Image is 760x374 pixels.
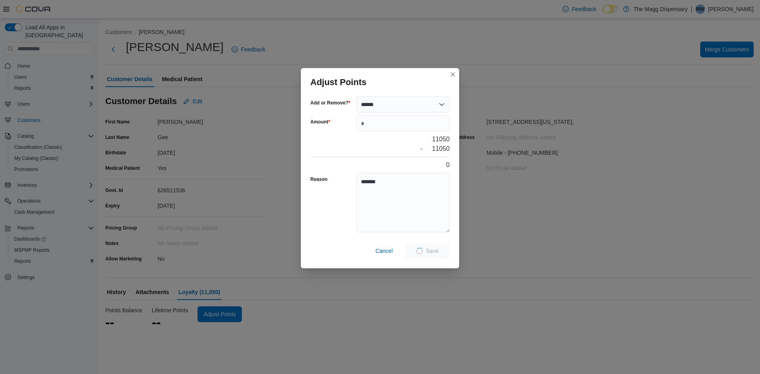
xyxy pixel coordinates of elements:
[372,243,396,259] button: Cancel
[432,135,450,144] div: 11050
[310,119,330,125] label: Amount
[416,248,423,254] span: Loading
[310,78,367,87] h3: Adjust Points
[432,144,450,154] div: 11050
[420,144,422,154] div: -
[426,247,439,255] span: Save
[310,100,350,106] label: Add or Remove?
[375,247,393,255] span: Cancel
[448,70,458,79] button: Closes this modal window
[310,176,327,182] label: Reason
[446,160,450,170] div: 0
[405,243,450,259] button: LoadingSave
